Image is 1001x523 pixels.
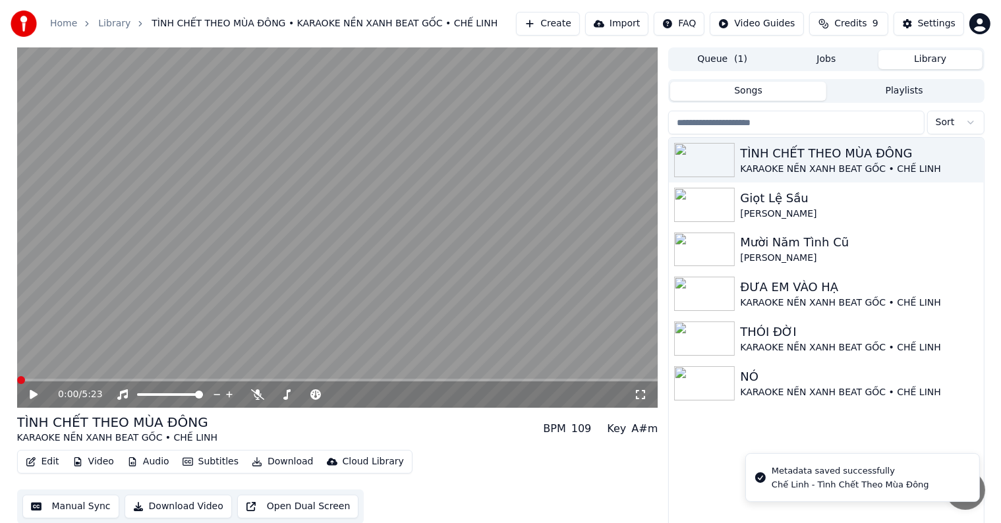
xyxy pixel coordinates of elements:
[58,388,90,401] div: /
[67,453,119,471] button: Video
[631,421,658,437] div: A#m
[872,17,878,30] span: 9
[343,455,404,468] div: Cloud Library
[936,116,955,129] span: Sort
[670,50,774,69] button: Queue
[516,12,580,36] button: Create
[237,495,359,518] button: Open Dual Screen
[740,233,978,252] div: Mười Năm Tình Cũ
[654,12,704,36] button: FAQ
[740,386,978,399] div: KARAOKE NỀN XANH BEAT GỐC • CHẾ LINH
[82,388,102,401] span: 5:23
[571,421,592,437] div: 109
[740,252,978,265] div: [PERSON_NAME]
[22,495,119,518] button: Manual Sync
[734,53,747,66] span: ( 1 )
[772,479,929,491] div: Chế Linh - Tình Chết Theo Mùa Đông
[774,50,878,69] button: Jobs
[772,464,929,478] div: Metadata saved successfully
[740,163,978,176] div: KARAOKE NỀN XANH BEAT GỐC • CHẾ LINH
[125,495,232,518] button: Download Video
[740,207,978,221] div: [PERSON_NAME]
[246,453,319,471] button: Download
[607,421,626,437] div: Key
[585,12,648,36] button: Import
[740,323,978,341] div: THÓI ĐỜI
[740,368,978,386] div: NÓ
[177,453,244,471] button: Subtitles
[152,17,498,30] span: TÌNH CHẾT THEO MÙA ĐÔNG • KARAOKE NỀN XANH BEAT GỐC • CHẾ LINH
[11,11,37,37] img: youka
[878,50,983,69] button: Library
[740,341,978,354] div: KARAOKE NỀN XANH BEAT GỐC • CHẾ LINH
[20,453,65,471] button: Edit
[98,17,130,30] a: Library
[894,12,964,36] button: Settings
[670,82,826,101] button: Songs
[740,278,978,296] div: ĐƯA EM VÀO HẠ
[809,12,888,36] button: Credits9
[740,189,978,207] div: Giọt Lệ Sầu
[58,388,78,401] span: 0:00
[50,17,498,30] nav: breadcrumb
[122,453,175,471] button: Audio
[834,17,867,30] span: Credits
[740,296,978,310] div: KARAOKE NỀN XANH BEAT GỐC • CHẾ LINH
[826,82,983,101] button: Playlists
[543,421,565,437] div: BPM
[17,413,218,431] div: TÌNH CHẾT THEO MÙA ĐÔNG
[17,431,218,445] div: KARAOKE NỀN XANH BEAT GỐC • CHẾ LINH
[710,12,803,36] button: Video Guides
[740,144,978,163] div: TÌNH CHẾT THEO MÙA ĐÔNG
[50,17,77,30] a: Home
[918,17,956,30] div: Settings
